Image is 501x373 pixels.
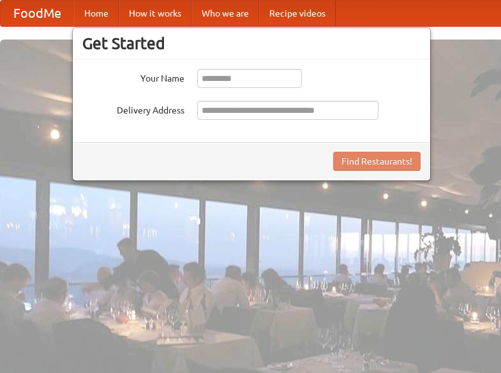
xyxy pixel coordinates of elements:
[82,34,421,53] h3: Get Started
[74,1,119,26] a: Home
[82,69,184,85] label: Your Name
[82,101,184,117] label: Delivery Address
[191,1,259,26] a: Who we are
[1,1,74,26] a: FoodMe
[333,152,421,171] button: Find Restaurants!
[259,1,336,26] a: Recipe videos
[119,1,191,26] a: How it works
